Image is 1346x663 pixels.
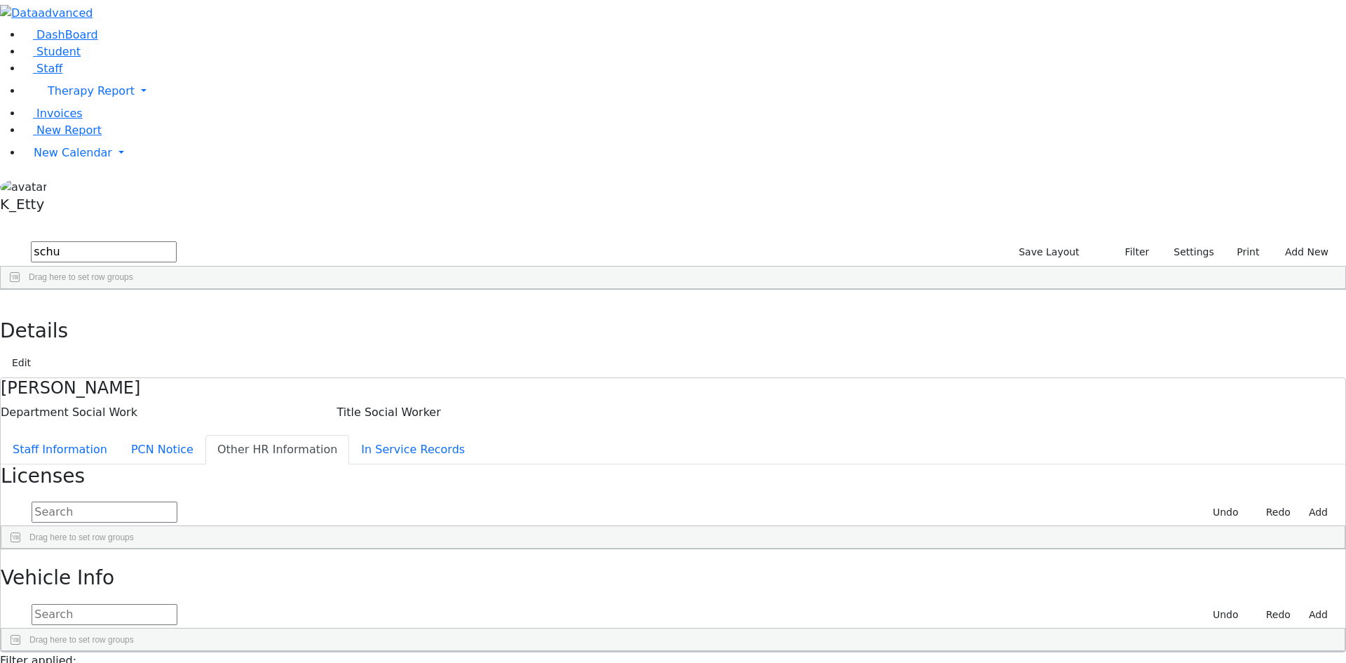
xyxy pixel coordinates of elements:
button: Undo [1197,502,1245,523]
span: Drag here to set row groups [29,272,133,282]
button: Print [1221,241,1266,263]
button: Edit [6,352,37,374]
button: Other HR Information [205,435,349,464]
span: DashBoard [36,28,98,41]
span: Social Work [72,406,137,419]
button: In Service Records [349,435,477,464]
span: Student [36,45,81,58]
a: DashBoard [22,28,98,41]
span: Drag here to set row groups [29,533,134,542]
a: New Calendar [22,139,1346,167]
h3: Licenses [1,464,1345,488]
a: Therapy Report [22,77,1346,105]
a: Student [22,45,81,58]
label: Department [1,404,69,421]
a: Invoices [22,107,83,120]
input: Search [32,502,177,523]
h4: [PERSON_NAME] [1,378,1345,399]
button: Save Layout [1012,241,1085,263]
span: Therapy Report [48,84,135,98]
button: Filter [1107,241,1156,263]
span: New Report [36,123,102,137]
span: Drag here to set row groups [29,635,134,645]
span: New Calendar [34,146,112,159]
button: Undo [1197,604,1245,626]
button: Add [1303,502,1334,523]
button: Redo [1251,604,1297,626]
span: Staff [36,62,62,75]
label: Title [337,404,361,421]
button: Add New [1271,241,1335,263]
a: New Report [22,123,102,137]
button: Add [1303,604,1334,626]
input: Search [32,604,177,625]
a: Staff [22,62,62,75]
input: Search [31,241,177,262]
button: Redo [1251,502,1297,523]
span: Invoices [36,107,83,120]
button: Settings [1155,241,1220,263]
button: Staff Information [1,435,119,464]
span: Social Worker [365,406,441,419]
h3: Vehicle Info [1,566,1345,590]
button: PCN Notice [119,435,205,464]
